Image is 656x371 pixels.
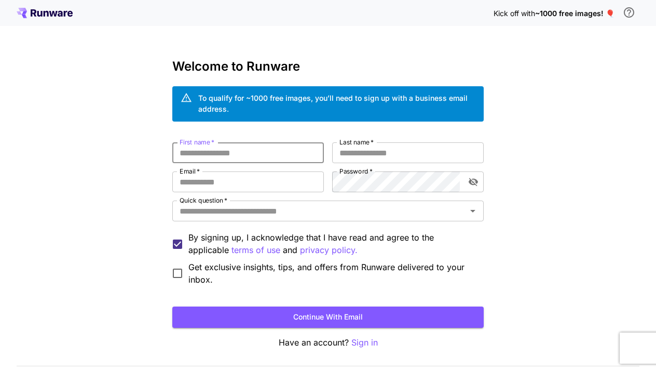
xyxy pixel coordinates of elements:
span: Get exclusive insights, tips, and offers from Runware delivered to your inbox. [188,261,475,286]
h3: Welcome to Runware [172,59,484,74]
p: By signing up, I acknowledge that I have read and agree to the applicable and [188,231,475,257]
button: Continue with email [172,307,484,328]
button: By signing up, I acknowledge that I have read and agree to the applicable terms of use and [300,244,358,257]
p: privacy policy. [300,244,358,257]
label: First name [180,138,214,147]
label: Email [180,167,200,176]
button: toggle password visibility [464,173,483,191]
button: Open [466,204,480,218]
label: Quick question [180,196,227,205]
p: terms of use [231,244,280,257]
div: To qualify for ~1000 free images, you’ll need to sign up with a business email address. [198,92,475,114]
span: ~1000 free images! 🎈 [535,9,614,18]
span: Kick off with [494,9,535,18]
button: Sign in [351,336,378,349]
p: Have an account? [172,336,484,349]
button: In order to qualify for free credit, you need to sign up with a business email address and click ... [619,2,639,23]
button: By signing up, I acknowledge that I have read and agree to the applicable and privacy policy. [231,244,280,257]
label: Password [339,167,373,176]
label: Last name [339,138,374,147]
